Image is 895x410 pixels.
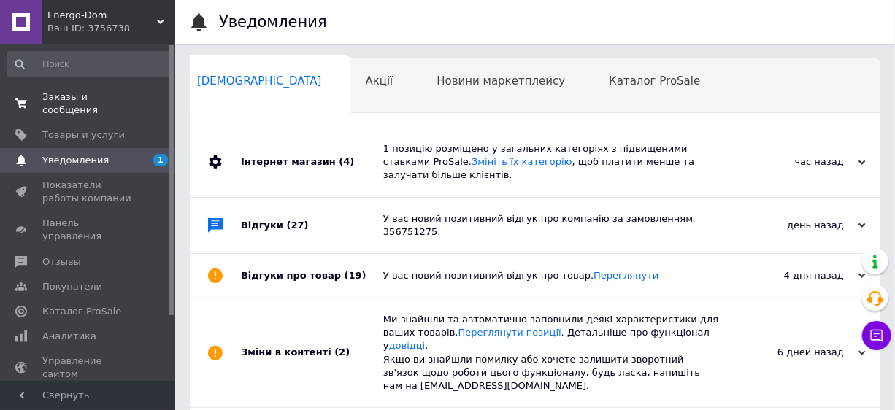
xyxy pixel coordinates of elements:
span: (19) [345,270,366,281]
div: Відгуки [241,198,383,253]
div: 4 дня назад [720,269,866,282]
span: Показатели работы компании [42,179,135,205]
div: Ваш ID: 3756738 [47,22,175,35]
div: 1 позицію розміщено у загальних категоріях з підвищеними ставками ProSale. , щоб платити менше та... [383,142,720,182]
div: Ми знайшли та автоматично заповнили деякі характеристики для ваших товарів. . Детальніше про функ... [383,313,720,392]
a: Переглянути позиції [458,327,561,338]
span: Новини маркетплейсу [437,74,565,88]
span: [DEMOGRAPHIC_DATA] [197,74,322,88]
span: Аналитика [42,330,96,343]
span: (27) [287,220,309,231]
input: Поиск [7,51,172,77]
div: Інтернет магазин [241,128,383,197]
button: Чат с покупателем [862,321,891,350]
a: довідці [389,340,426,351]
a: Переглянути [594,270,658,281]
span: Energo-Dom [47,9,157,22]
span: Заказы и сообщения [42,90,135,117]
span: Каталог ProSale [609,74,700,88]
h1: Уведомления [219,13,327,31]
span: (2) [334,347,350,357]
span: Акції [366,74,393,88]
div: Відгуки про товар [241,254,383,298]
div: Зміни в контенті [241,298,383,407]
div: 6 дней назад [720,346,866,359]
span: Уведомления [42,154,109,167]
span: 1 [153,154,168,166]
div: У вас новий позитивний відгук про компанію за замовленням 356751275. [383,212,720,239]
span: Панель управления [42,217,135,243]
span: Каталог ProSale [42,305,121,318]
span: Управление сайтом [42,355,135,381]
div: день назад [720,219,866,232]
span: Покупатели [42,280,102,293]
span: (4) [339,156,354,167]
span: Отзывы [42,255,81,268]
div: У вас новий позитивний відгук про товар. [383,269,720,282]
span: Товары и услуги [42,128,125,142]
div: час назад [720,155,866,169]
a: Змініть їх категорію [472,156,572,167]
